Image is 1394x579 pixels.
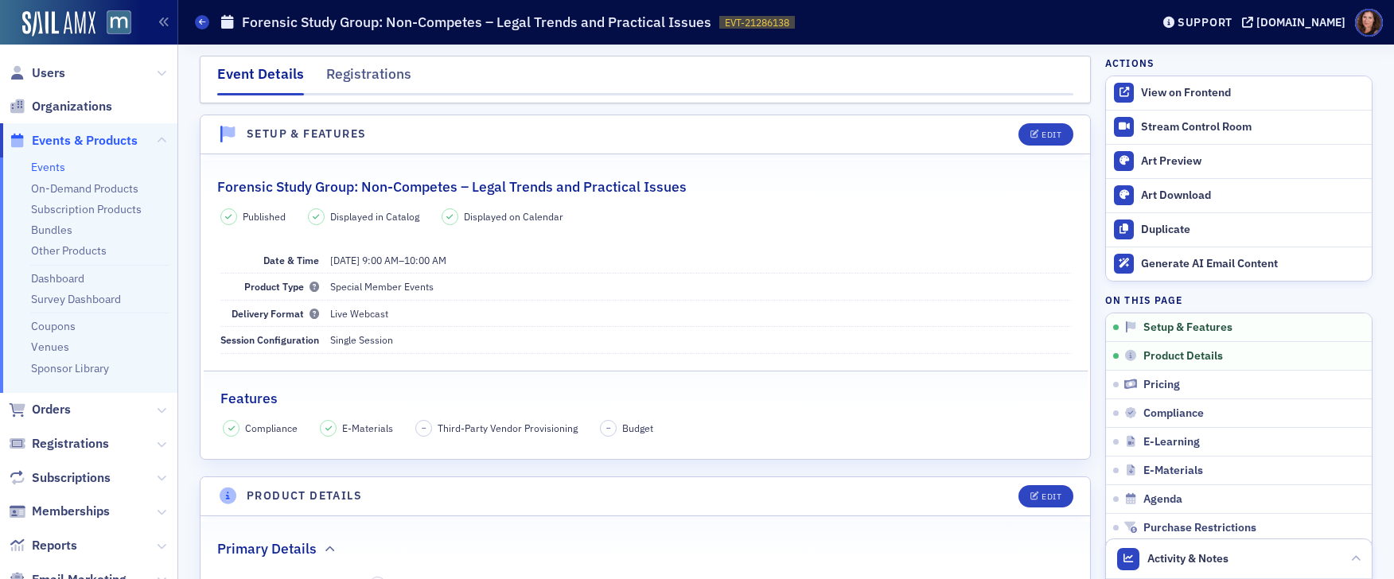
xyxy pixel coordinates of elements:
time: 9:00 AM [362,254,399,266]
h4: Setup & Features [247,126,366,142]
a: View on Frontend [1106,76,1372,110]
span: Date & Time [263,254,319,266]
div: Art Preview [1141,154,1364,169]
span: – [330,254,446,266]
a: Orders [9,401,71,418]
a: Art Preview [1106,144,1372,178]
span: Live Webcast [330,307,388,320]
span: Product Details [1143,349,1223,363]
a: Bundles [31,223,72,237]
div: Generate AI Email Content [1141,257,1364,271]
span: Delivery Format [232,307,319,320]
h4: On this page [1105,293,1373,307]
button: Edit [1018,123,1073,146]
span: Reports [32,537,77,554]
div: Edit [1042,130,1061,139]
span: Third-Party Vendor Provisioning [438,421,578,435]
h4: Product Details [247,488,362,504]
img: SailAMX [107,10,131,35]
a: Survey Dashboard [31,292,121,306]
div: Registrations [326,64,411,93]
div: Support [1178,15,1232,29]
span: Agenda [1143,492,1182,507]
div: Edit [1042,492,1061,501]
span: Purchase Restrictions [1143,521,1256,535]
span: Displayed on Calendar [464,209,563,223]
span: Events & Products [32,132,138,150]
a: On-Demand Products [31,181,138,196]
span: EVT-21286138 [725,16,789,29]
span: Subscriptions [32,469,111,487]
a: Users [9,64,65,82]
span: Displayed in Catalog [330,209,419,223]
a: View Homepage [95,10,131,37]
span: Memberships [32,503,110,520]
h1: Forensic Study Group: Non-Competes – Legal Trends and Practical Issues [242,13,711,32]
button: Edit [1018,485,1073,507]
h4: Actions [1105,56,1155,70]
div: Stream Control Room [1141,120,1364,134]
time: 10:00 AM [404,254,446,266]
span: Activity & Notes [1147,550,1229,567]
span: Special Member Events [330,280,434,293]
div: View on Frontend [1141,86,1364,100]
span: Session Configuration [220,333,319,346]
h2: Features [220,388,278,409]
span: Pricing [1143,378,1180,392]
a: Registrations [9,435,109,453]
a: Dashboard [31,271,84,286]
div: [DOMAIN_NAME] [1256,15,1345,29]
a: Coupons [31,319,76,333]
a: Subscriptions [9,469,111,487]
button: Generate AI Email Content [1106,247,1372,281]
div: Event Details [217,64,304,95]
span: Organizations [32,98,112,115]
span: Setup & Features [1143,321,1232,335]
a: Venues [31,340,69,354]
button: [DOMAIN_NAME] [1242,17,1351,28]
a: Events [31,160,65,174]
span: E-Materials [342,421,393,435]
a: Reports [9,537,77,554]
a: Subscription Products [31,202,142,216]
span: [DATE] [330,254,360,266]
a: Events & Products [9,132,138,150]
a: Sponsor Library [31,361,109,375]
span: Compliance [1143,406,1204,421]
a: Other Products [31,243,107,258]
span: Orders [32,401,71,418]
span: E-Materials [1143,464,1203,478]
span: Published [243,209,286,223]
span: Budget [622,421,653,435]
span: Registrations [32,435,109,453]
button: Duplicate [1106,212,1372,247]
span: Profile [1355,9,1383,37]
span: Single Session [330,333,393,346]
span: – [422,422,426,433]
span: E-Learning [1143,435,1200,449]
span: Compliance [245,421,298,435]
a: Memberships [9,503,110,520]
div: Duplicate [1141,223,1364,237]
a: Stream Control Room [1106,111,1372,144]
img: SailAMX [22,11,95,37]
h2: Forensic Study Group: Non-Competes – Legal Trends and Practical Issues [217,177,687,197]
a: Art Download [1106,178,1372,212]
span: Product Type [244,280,319,293]
div: Art Download [1141,188,1364,203]
h2: Primary Details [217,538,317,559]
span: Users [32,64,65,82]
span: – [606,422,611,433]
a: Organizations [9,98,112,115]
